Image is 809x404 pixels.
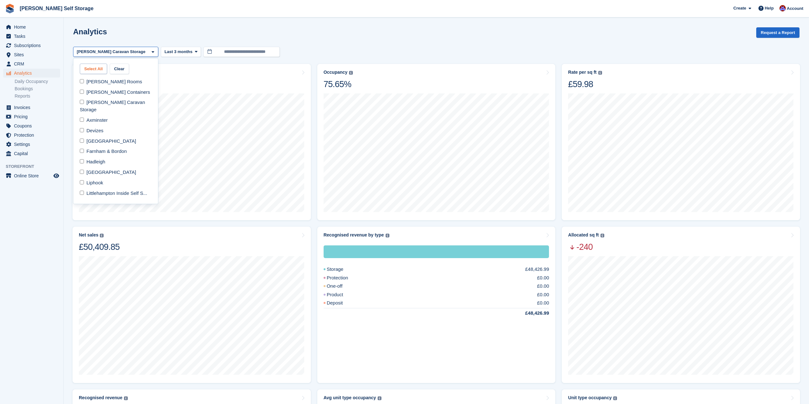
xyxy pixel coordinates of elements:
span: -240 [568,242,604,252]
button: Select All [80,64,107,74]
a: menu [3,41,60,50]
div: £0.00 [537,291,549,298]
div: Rate per sq ft [568,70,596,75]
img: stora-icon-8386f47178a22dfd0bd8f6a31ec36ba5ce8667c1dd55bd0f319d3a0aa187defe.svg [5,4,15,13]
span: Account [787,5,803,12]
h2: Analytics [73,27,107,36]
div: Recognised revenue by type [324,232,384,238]
span: Capital [14,149,52,158]
a: menu [3,23,60,31]
button: Clear [110,64,129,74]
div: Storage [324,266,359,273]
img: icon-info-grey-7440780725fd019a000dd9b08b2336e03edf1995a4989e88bcd33f0948082b44.svg [613,396,617,400]
a: menu [3,32,60,41]
div: £50,409.85 [79,242,120,252]
div: Storage [324,245,549,258]
img: icon-info-grey-7440780725fd019a000dd9b08b2336e03edf1995a4989e88bcd33f0948082b44.svg [124,396,128,400]
img: icon-info-grey-7440780725fd019a000dd9b08b2336e03edf1995a4989e88bcd33f0948082b44.svg [349,71,353,75]
span: Pricing [14,112,52,121]
div: Product [324,291,359,298]
a: menu [3,69,60,78]
div: Allocated sq ft [568,232,599,238]
div: Avg unit type occupancy [324,395,376,401]
div: £48,426.99 [525,266,549,273]
a: Reports [15,93,60,99]
span: Sites [14,50,52,59]
div: [PERSON_NAME] Caravan Storage [76,97,155,115]
div: Unit type occupancy [568,395,612,401]
span: Create [733,5,746,11]
img: icon-info-grey-7440780725fd019a000dd9b08b2336e03edf1995a4989e88bcd33f0948082b44.svg [378,396,381,400]
img: icon-info-grey-7440780725fd019a000dd9b08b2336e03edf1995a4989e88bcd33f0948082b44.svg [598,71,602,75]
span: Invoices [14,103,52,112]
a: menu [3,131,60,140]
div: Hadleigh [76,157,155,167]
div: Recognised revenue [79,395,122,401]
div: Axminster [76,115,155,126]
span: Protection [14,131,52,140]
span: Settings [14,140,52,149]
div: Farnham & Bordon [76,146,155,157]
img: Tim Brant-Coles [779,5,786,11]
div: Deposit [324,299,358,307]
a: [PERSON_NAME] Self Storage [17,3,96,14]
span: Subscriptions [14,41,52,50]
img: icon-info-grey-7440780725fd019a000dd9b08b2336e03edf1995a4989e88bcd33f0948082b44.svg [600,234,604,237]
button: Request a Report [756,27,799,38]
div: Net sales [79,232,98,238]
div: [GEOGRAPHIC_DATA] [76,136,155,146]
div: [GEOGRAPHIC_DATA] [76,199,155,209]
div: £0.00 [537,283,549,290]
div: [GEOGRAPHIC_DATA] [76,167,155,178]
a: menu [3,112,60,121]
a: menu [3,50,60,59]
div: Devizes [76,126,155,136]
a: menu [3,121,60,130]
img: icon-info-grey-7440780725fd019a000dd9b08b2336e03edf1995a4989e88bcd33f0948082b44.svg [386,234,389,237]
span: Analytics [14,69,52,78]
div: [PERSON_NAME] Caravan Storage [76,49,148,55]
div: £0.00 [537,274,549,282]
span: CRM [14,59,52,68]
span: Help [765,5,774,11]
a: menu [3,171,60,180]
button: Last 3 months [161,47,201,57]
a: Daily Occupancy [15,79,60,85]
div: £59.98 [568,79,602,90]
a: menu [3,103,60,112]
a: Bookings [15,86,60,92]
div: [PERSON_NAME] Rooms [76,77,155,87]
span: Storefront [6,163,63,170]
div: £48,426.99 [510,310,549,317]
a: menu [3,140,60,149]
div: £0.00 [537,299,549,307]
div: One-off [324,283,358,290]
a: menu [3,149,60,158]
div: Occupancy [324,70,347,75]
a: menu [3,59,60,68]
span: Tasks [14,32,52,41]
div: Littlehampton Inside Self S... [76,188,155,199]
span: Online Store [14,171,52,180]
span: Coupons [14,121,52,130]
a: Preview store [52,172,60,180]
div: Protection [324,274,364,282]
img: icon-info-grey-7440780725fd019a000dd9b08b2336e03edf1995a4989e88bcd33f0948082b44.svg [100,234,104,237]
span: Last 3 months [164,49,192,55]
div: [PERSON_NAME] Containers [76,87,155,97]
div: 75.65% [324,79,353,90]
div: Liphook [76,178,155,188]
span: Home [14,23,52,31]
